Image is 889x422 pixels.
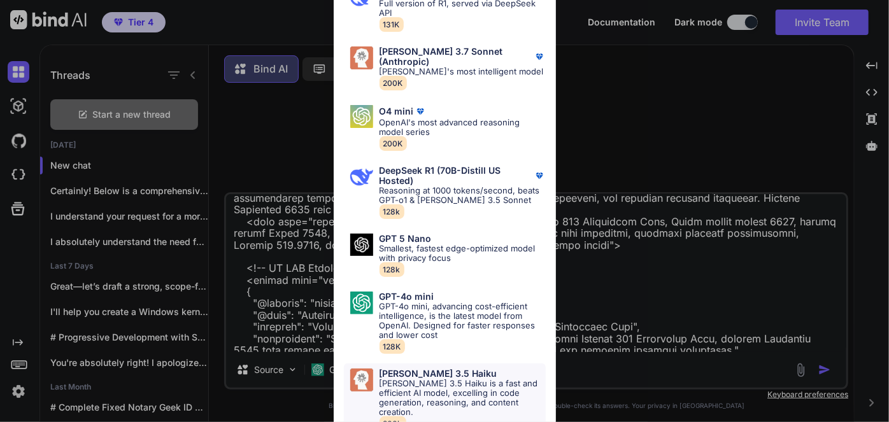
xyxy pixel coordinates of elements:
img: Pick Models [350,46,373,69]
span: 128K [380,339,405,354]
p: OpenAI's most advanced reasoning model series [380,118,546,137]
p: Reasoning at 1000 tokens/second, beats GPT-o1 & [PERSON_NAME] 3.5 Sonnet [380,186,546,205]
span: 128k [380,204,404,219]
img: Pick Models [350,369,373,391]
img: Pick Models [350,292,373,314]
img: premium [414,105,427,118]
span: 200K [380,136,407,151]
p: [PERSON_NAME] 3.5 Haiku [380,369,497,379]
p: [PERSON_NAME]'s most intelligent model [380,67,546,76]
img: premium [533,50,546,63]
p: GPT-4o mini [380,292,434,302]
p: DeepSeek R1 (70B-Distill US Hosted) [380,165,533,186]
p: GPT 5 Nano [380,234,432,244]
p: [PERSON_NAME] 3.5 Haiku is a fast and efficient AI model, excelling in code generation, reasoning... [380,379,546,417]
p: [PERSON_NAME] 3.7 Sonnet (Anthropic) [380,46,533,67]
img: premium [533,169,546,182]
img: Pick Models [350,105,373,128]
span: 131K [380,17,404,32]
img: Pick Models [350,234,373,256]
p: GPT-4o mini, advancing cost-efficient intelligence, is the latest model from OpenAI. Designed for... [380,302,546,340]
p: O4 mini [380,106,414,116]
img: Pick Models [350,165,373,188]
span: 128k [380,262,404,277]
span: 200K [380,76,407,90]
p: Smallest, fastest edge-optimized model with privacy focus [380,244,546,263]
